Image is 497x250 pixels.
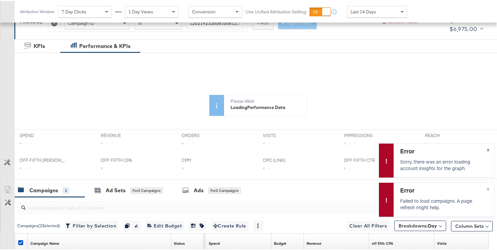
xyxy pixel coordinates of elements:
a: o5cpa [372,240,393,245]
span: Campaign ID [68,19,94,25]
div: Spend [209,240,220,245]
button: × [482,143,494,154]
a: Your campaign name. [30,240,59,245]
span: Conversion [192,8,216,14]
span: Breakdowns: [399,222,437,228]
label: Use Unified Attribution Setting: [246,8,307,14]
button: $6,975.00 [447,23,485,33]
div: Performance & KPIs [79,41,130,49]
div: Status [174,240,185,245]
button: Create Rule [211,220,248,230]
div: Attribution Window: [20,8,55,13]
div: Error [400,146,486,154]
button: Filter by Selection [65,220,118,230]
div: Campaign Name [30,240,59,245]
div: Visits [437,240,447,245]
div: for 2 Campaigns [208,187,241,193]
input: Enter a search term [187,16,243,28]
span: × [487,184,489,191]
a: The total amount spent to date. [209,240,220,245]
span: Edit Budget [147,221,182,229]
div: off fifth CPA [372,240,393,245]
div: Ad Sets [106,186,126,193]
button: Column Sets [451,220,493,230]
button: Edit Budget [145,220,184,230]
button: × [482,182,494,194]
div: Campaigns [29,186,58,193]
b: Day [428,222,437,228]
a: Omniture Revenue [307,240,321,245]
span: × [487,145,489,152]
span: 7 Day Clicks [62,8,86,14]
span: 1 Day Views [128,8,153,14]
p: Sorry, there was an error loading account insights for the graph. [400,157,486,170]
span: Create Rule [213,221,246,229]
div: $6,975.00 [449,23,477,33]
a: Omniture Visits [437,240,447,245]
span: Is [138,19,142,25]
button: + Add [252,16,273,28]
span: Filter by Selection [67,221,116,229]
div: Error [400,185,486,194]
div: KPIs [34,41,45,49]
div: Budget [274,240,286,245]
p: Failed to load campaigns. A page refresh might help. [400,196,486,210]
button: Breakdowns:Day [394,220,446,230]
a: The maximum amount you're willing to spend on your ads, on average each day or over the lifetime ... [274,240,286,245]
span: Last 14 Days [351,8,376,14]
span: Clear All Filters [349,221,387,229]
input: Search Campaigns by Name, ID or Objective [26,197,450,210]
a: Shows the current state of your Ad Campaign. [174,240,185,245]
div: Revenue [307,240,321,245]
div: for 2 Campaigns [130,187,163,193]
div: Ads [194,186,203,193]
div: 2 [63,187,69,193]
div: Campaigns ( 2 Selected) [17,222,60,228]
button: Clear All Filters [347,220,389,230]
